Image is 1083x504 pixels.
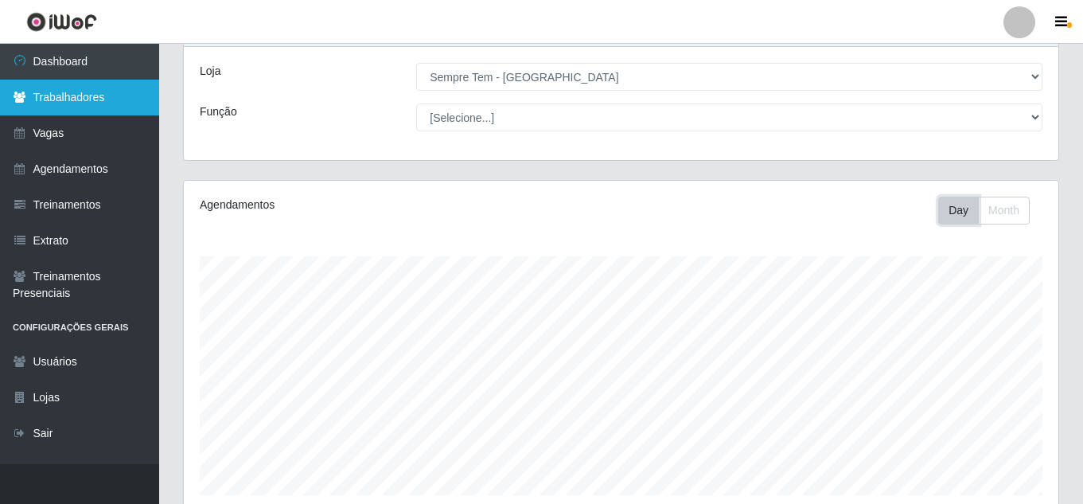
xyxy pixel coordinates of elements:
div: Agendamentos [200,197,537,213]
div: First group [938,197,1030,225]
button: Day [938,197,979,225]
label: Loja [200,63,220,80]
button: Month [978,197,1030,225]
div: Toolbar with button groups [938,197,1042,225]
label: Função [200,104,237,120]
img: CoreUI Logo [26,12,97,32]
